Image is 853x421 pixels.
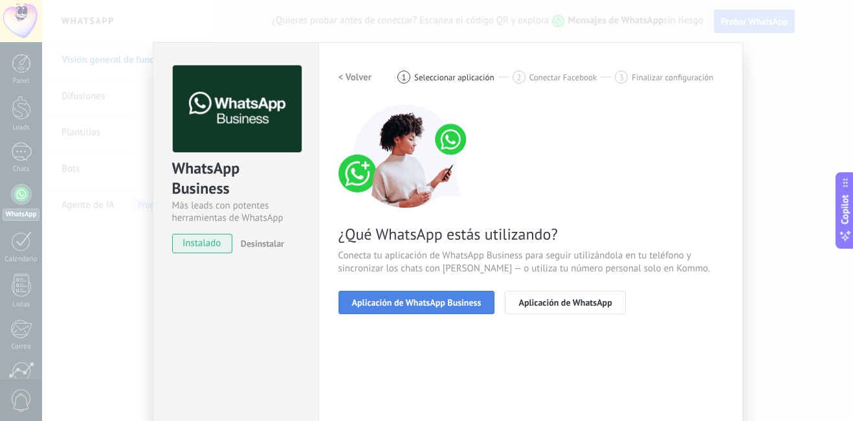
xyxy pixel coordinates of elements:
button: Desinstalar [236,234,284,253]
span: Conecta tu aplicación de WhatsApp Business para seguir utilizándola en tu teléfono y sincronizar ... [338,249,723,275]
span: Copilot [839,195,852,225]
span: instalado [173,234,232,253]
img: connect number [338,104,474,208]
span: Conectar Facebook [529,73,597,82]
span: ¿Qué WhatsApp estás utilizando? [338,224,723,244]
button: < Volver [338,65,372,89]
div: WhatsApp Business [172,158,300,199]
span: Desinstalar [241,238,284,249]
span: Finalizar configuración [632,73,713,82]
span: Seleccionar aplicación [414,73,494,82]
span: 2 [516,72,521,83]
span: 3 [619,72,624,83]
span: Aplicación de WhatsApp Business [352,298,482,307]
button: Aplicación de WhatsApp Business [338,291,495,314]
span: 1 [402,72,406,83]
span: Aplicación de WhatsApp [518,298,612,307]
div: Más leads con potentes herramientas de WhatsApp [172,199,300,224]
button: Aplicación de WhatsApp [505,291,625,314]
img: logo_main.png [173,65,302,153]
h2: < Volver [338,71,372,84]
